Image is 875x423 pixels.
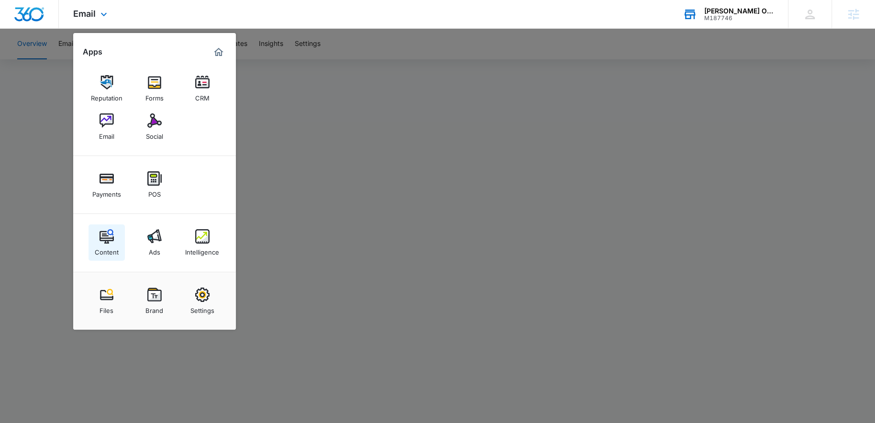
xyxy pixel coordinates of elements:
h2: Apps [83,47,102,56]
span: Email [73,9,96,19]
div: Files [100,302,113,314]
a: Files [89,283,125,319]
div: Content [95,244,119,256]
a: Marketing 360® Dashboard [211,45,226,60]
div: account id [704,15,774,22]
a: POS [136,167,173,203]
div: Settings [190,302,214,314]
a: CRM [184,70,221,107]
a: Email [89,109,125,145]
div: account name [704,7,774,15]
div: Intelligence [185,244,219,256]
a: Content [89,224,125,261]
div: Payments [92,186,121,198]
div: Forms [145,89,164,102]
a: Settings [184,283,221,319]
a: Payments [89,167,125,203]
div: Social [146,128,163,140]
div: Ads [149,244,160,256]
a: Social [136,109,173,145]
a: Reputation [89,70,125,107]
a: Ads [136,224,173,261]
a: Brand [136,283,173,319]
a: Intelligence [184,224,221,261]
div: Email [99,128,114,140]
div: Brand [145,302,163,314]
div: POS [148,186,161,198]
div: CRM [195,89,210,102]
div: Reputation [91,89,122,102]
a: Forms [136,70,173,107]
